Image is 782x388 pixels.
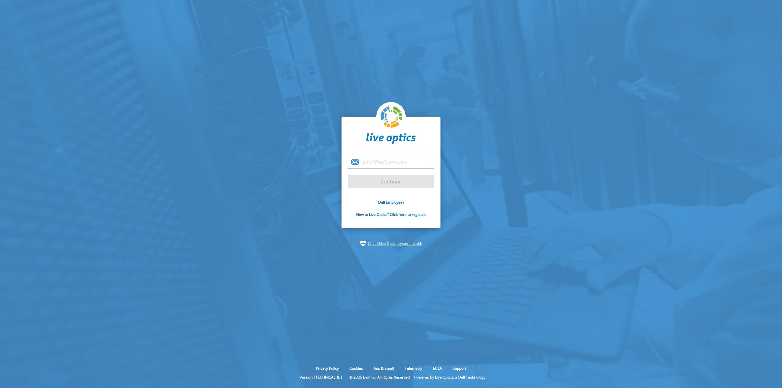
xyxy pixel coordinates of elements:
[414,375,485,380] li: Powered by Live Optics, a Dell Technology
[297,375,345,380] li: Version: [TECHNICAL_ID]
[448,366,471,371] a: Support
[345,366,367,371] a: Cookies
[346,375,413,380] li: © 2025 Dell Inc. All Rights Reserved
[381,106,403,128] img: liveoptics-logo.svg
[356,212,426,217] a: New to Live Optics? Click here to register.
[311,366,343,371] a: Privacy Policy
[366,133,416,144] img: liveoptics-word.svg
[348,156,434,169] input: email@address.com
[428,366,447,371] a: EULA
[369,366,399,371] a: Ads & Email
[360,241,366,247] img: status-check-icon.svg
[368,241,422,247] a: Check Live Optics system health
[378,200,404,205] a: Dell Employee?
[400,366,427,371] a: Telemetry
